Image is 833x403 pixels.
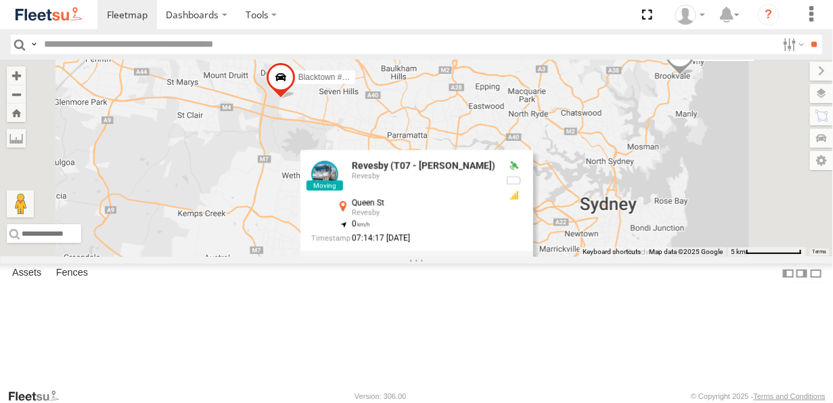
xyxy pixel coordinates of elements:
[691,392,826,400] div: © Copyright 2025 -
[7,389,70,403] a: Visit our Website
[813,249,827,255] a: Terms (opens in new tab)
[28,35,39,54] label: Search Query
[649,248,723,255] span: Map data ©2025 Google
[351,198,495,207] div: Queen St
[351,209,495,217] div: Revesby
[583,247,641,257] button: Keyboard shortcuts
[5,264,48,283] label: Assets
[758,4,780,26] i: ?
[727,247,806,257] button: Map Scale: 5 km per 79 pixels
[351,219,369,228] span: 0
[7,129,26,148] label: Measure
[754,392,826,400] a: Terms and Conditions
[14,5,84,24] img: fleetsu-logo-horizontal.svg
[782,263,795,283] label: Dock Summary Table to the Left
[505,190,522,200] div: GSM Signal = 3
[810,151,833,170] label: Map Settings
[355,392,406,400] div: Version: 306.00
[671,5,710,25] div: Adrian Singleton
[351,172,495,180] div: Revesby
[298,72,442,82] span: Blacktown #2 (T05 - [PERSON_NAME])
[311,256,335,266] label: Realtime tracking of Asset
[372,256,398,266] label: View Asset History
[7,190,34,217] button: Drag Pegman onto the map to open Street View
[434,256,471,266] label: Route To Location
[505,175,522,186] div: No battery health information received from this device.
[795,263,809,283] label: Dock Summary Table to the Right
[49,264,95,283] label: Fences
[351,161,495,171] div: Revesby (T07 - [PERSON_NAME])
[505,161,522,171] div: Valid GPS Fix
[7,85,26,104] button: Zoom out
[508,256,522,266] a: View Asset Details
[778,35,807,54] label: Search Filter Options
[7,104,26,122] button: Zoom Home
[311,234,495,242] div: Date/time of location update
[809,263,823,283] label: Hide Summary Table
[731,248,746,255] span: 5 km
[7,66,26,85] button: Zoom in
